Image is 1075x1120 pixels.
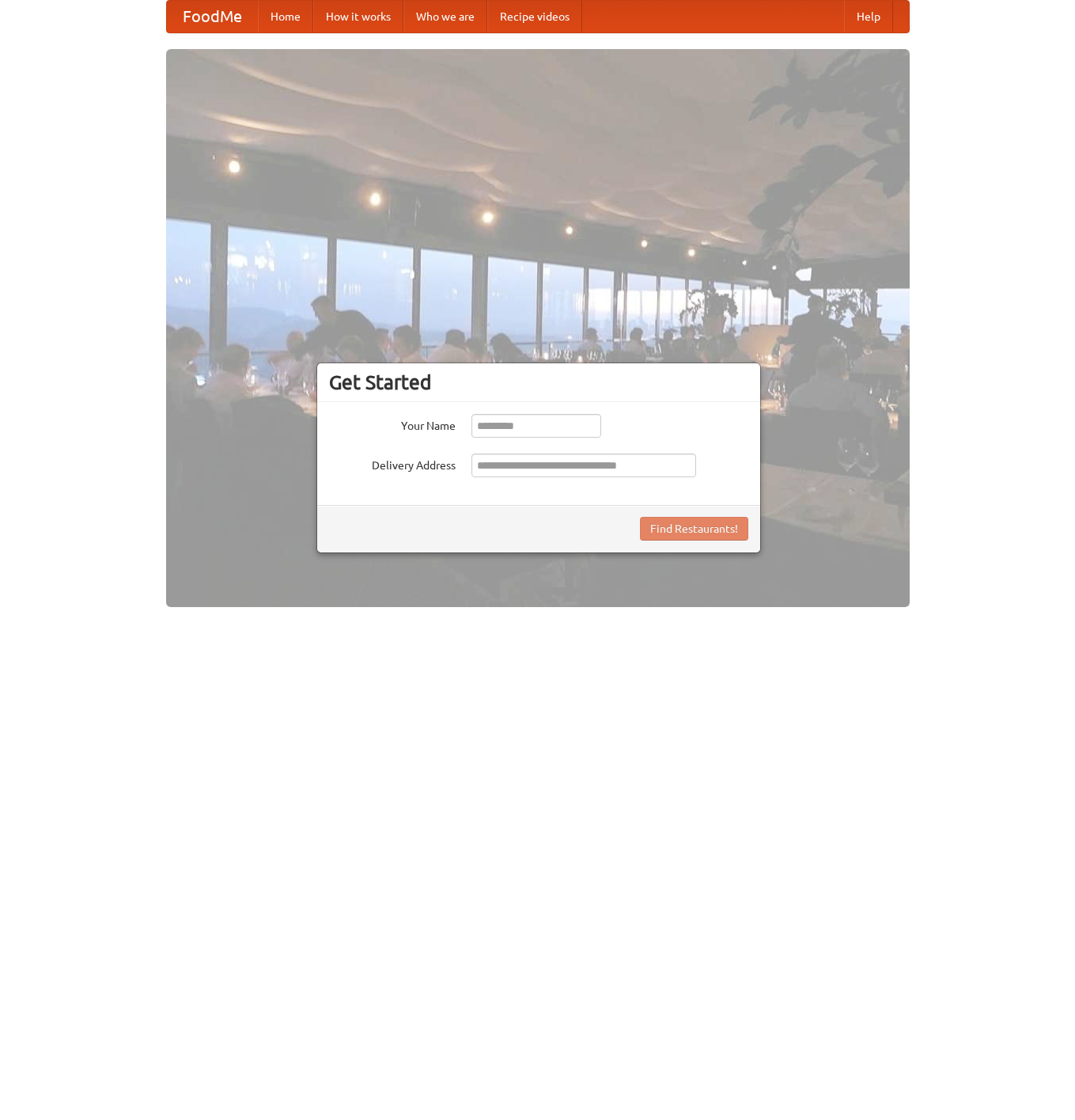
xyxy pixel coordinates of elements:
[258,1,313,32] a: Home
[403,1,487,32] a: Who we are
[640,517,748,541] button: Find Restaurants!
[167,1,258,32] a: FoodMe
[329,370,748,394] h3: Get Started
[313,1,403,32] a: How it works
[844,1,893,32] a: Help
[329,454,456,473] label: Delivery Address
[487,1,582,32] a: Recipe videos
[329,414,456,434] label: Your Name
